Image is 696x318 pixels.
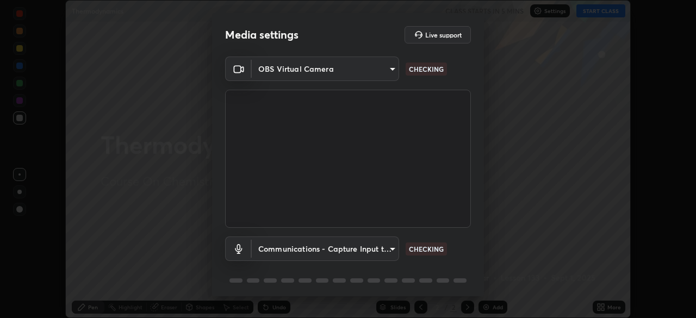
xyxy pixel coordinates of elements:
div: OBS Virtual Camera [252,57,399,81]
h2: Media settings [225,28,299,42]
p: CHECKING [409,244,444,254]
h5: Live support [425,32,462,38]
p: CHECKING [409,64,444,74]
div: OBS Virtual Camera [252,236,399,261]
